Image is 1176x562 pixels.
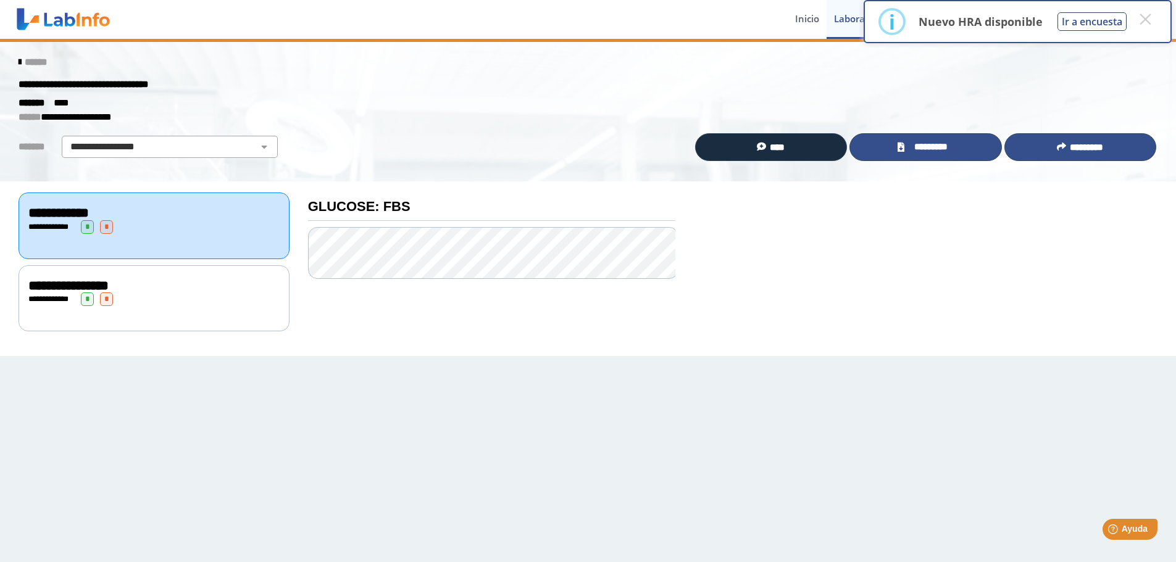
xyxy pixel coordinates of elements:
[1066,514,1162,548] iframe: Help widget launcher
[308,199,411,214] b: GLUCOSE: FBS
[1134,8,1156,30] button: Close this dialog
[889,10,895,33] div: i
[919,14,1043,29] p: Nuevo HRA disponible
[1057,12,1127,31] button: Ir a encuesta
